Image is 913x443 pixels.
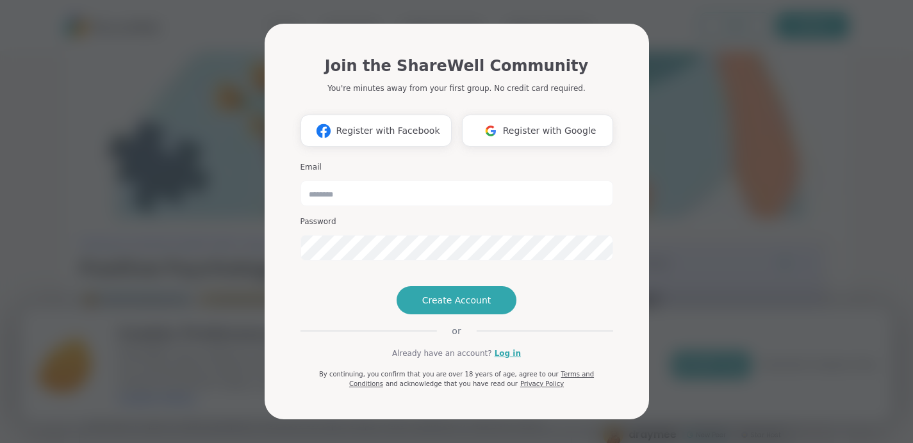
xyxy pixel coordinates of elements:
span: By continuing, you confirm that you are over 18 years of age, agree to our [319,371,559,378]
span: or [436,325,476,337]
span: and acknowledge that you have read our [386,380,518,387]
a: Privacy Policy [520,380,564,387]
a: Terms and Conditions [349,371,594,387]
img: ShareWell Logomark [479,119,503,143]
button: Create Account [397,286,517,314]
button: Register with Facebook [300,115,452,147]
span: Register with Facebook [336,124,440,138]
button: Register with Google [462,115,613,147]
p: You're minutes away from your first group. No credit card required. [327,83,585,94]
span: Already have an account? [392,348,492,359]
h3: Email [300,162,613,173]
a: Log in [495,348,521,359]
span: Create Account [422,294,491,307]
span: Register with Google [503,124,596,138]
h3: Password [300,216,613,227]
h1: Join the ShareWell Community [325,54,588,77]
img: ShareWell Logomark [311,119,336,143]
